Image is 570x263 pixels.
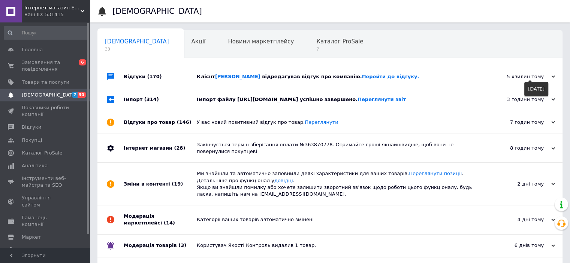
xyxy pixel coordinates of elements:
[172,181,183,187] span: (19)
[112,7,202,16] h1: [DEMOGRAPHIC_DATA]
[316,38,363,45] span: Каталог ProSale
[147,74,162,79] span: (170)
[480,216,555,223] div: 4 дні тому
[22,59,69,73] span: Замовлення та повідомлення
[316,46,363,52] span: 7
[22,234,41,241] span: Маркет
[22,46,43,53] span: Головна
[215,74,260,79] a: [PERSON_NAME]
[22,214,69,228] span: Гаманець компанії
[144,97,159,102] span: (314)
[228,38,294,45] span: Новини маркетплейсу
[164,220,175,226] span: (14)
[524,82,548,96] div: [DATE]
[22,79,69,86] span: Товари та послуги
[358,97,406,102] a: Переглянути звіт
[124,205,197,234] div: Модерація маркетплейсі
[191,38,206,45] span: Акції
[22,175,69,189] span: Інструменти веб-майстра та SEO
[22,124,41,131] span: Відгуки
[305,119,338,125] a: Переглянути
[480,96,555,103] div: 3 години тому
[124,163,197,205] div: Зміни в контенті
[197,74,419,79] span: Клієнт
[197,96,480,103] div: Імпорт файлу [URL][DOMAIN_NAME] успішно завершено.
[274,178,293,183] a: довідці
[24,11,90,18] div: Ваш ID: 531415
[24,4,81,11] span: Інтернет-магазин EXUS
[124,134,197,162] div: Інтернет магазин
[480,73,555,80] div: 5 хвилин тому
[105,46,169,52] span: 33
[124,111,197,134] div: Відгуки про товар
[197,119,480,126] div: У вас новий позитивний відгук про товар.
[124,88,197,111] div: Імпорт
[4,26,88,40] input: Пошук
[79,59,86,65] span: 6
[105,38,169,45] span: [DEMOGRAPHIC_DATA]
[22,137,42,144] span: Покупці
[22,150,62,156] span: Каталог ProSale
[178,242,186,248] span: (3)
[22,104,69,118] span: Показники роботи компанії
[124,235,197,257] div: Модерація товарів
[197,141,480,155] div: Закінчується термін зберігання оплати №363870778. Отримайте гроші якнайшвидше, щоб вони не поверн...
[22,247,60,253] span: Налаштування
[262,74,419,79] span: відредагував відгук про компанію.
[78,92,86,98] span: 30
[72,92,78,98] span: 7
[197,242,480,249] div: Користувач Якості Контроль видалив 1 товар.
[362,74,419,79] a: Перейти до відгуку.
[197,216,480,223] div: Категорії ваших товарів автоматично змінені
[124,65,197,88] div: Відгуки
[197,170,480,198] div: Ми знайшли та автоматично заповнили деякі характеристики для ваших товарів. . Детальніше про функ...
[174,145,185,151] span: (28)
[22,195,69,208] span: Управління сайтом
[480,181,555,187] div: 2 дні тому
[409,171,462,176] a: Переглянути позиції
[177,119,191,125] span: (146)
[22,92,77,98] span: [DEMOGRAPHIC_DATA]
[480,145,555,152] div: 8 годин тому
[480,242,555,249] div: 6 днів тому
[480,119,555,126] div: 7 годин тому
[22,162,48,169] span: Аналітика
